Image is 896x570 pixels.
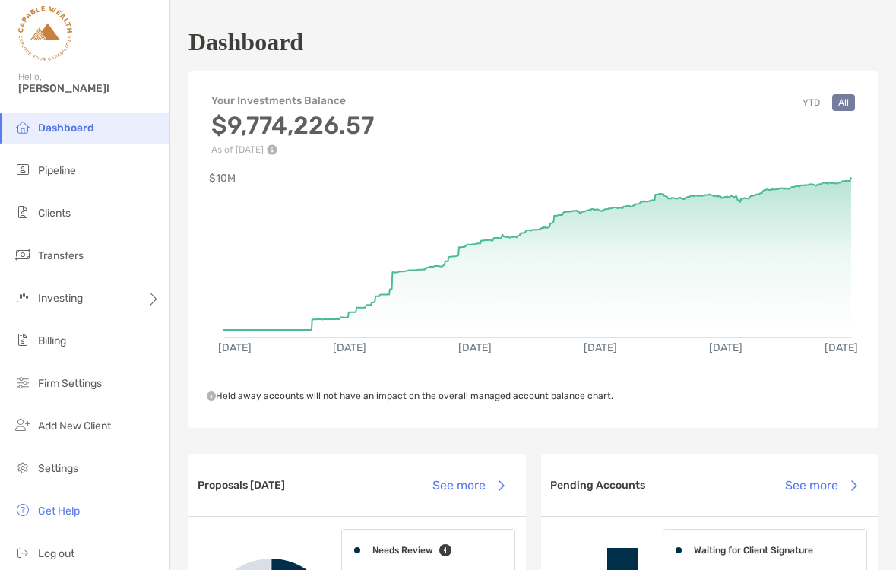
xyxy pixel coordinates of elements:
img: logout icon [14,543,32,562]
img: transfers icon [14,245,32,264]
button: See more [421,469,517,502]
text: [DATE] [825,341,858,354]
text: [DATE] [709,341,742,354]
span: Log out [38,547,74,560]
span: Settings [38,462,78,475]
span: Billing [38,334,66,347]
span: Dashboard [38,122,94,135]
span: Add New Client [38,420,111,432]
img: get-help icon [14,501,32,519]
img: billing icon [14,331,32,349]
span: [PERSON_NAME]! [18,82,160,95]
span: Pipeline [38,164,76,177]
button: See more [773,469,869,502]
span: Firm Settings [38,377,102,390]
img: dashboard icon [14,118,32,136]
img: Performance Info [267,144,277,155]
text: $10M [209,172,236,185]
img: add_new_client icon [14,416,32,434]
span: Investing [38,292,83,305]
text: [DATE] [584,341,617,354]
h3: $9,774,226.57 [211,111,374,140]
img: settings icon [14,458,32,477]
h3: Proposals [DATE] [198,479,285,492]
span: Held away accounts will not have an impact on the overall managed account balance chart. [207,391,613,401]
img: investing icon [14,288,32,306]
h4: Needs Review [372,545,433,556]
h3: Pending Accounts [550,479,645,492]
img: Zoe Logo [18,6,72,61]
img: clients icon [14,203,32,221]
span: Clients [38,207,71,220]
text: [DATE] [458,341,492,354]
span: Get Help [38,505,80,518]
button: All [832,94,855,111]
button: YTD [796,94,826,111]
h4: Your Investments Balance [211,94,374,107]
text: [DATE] [218,341,252,354]
img: firm-settings icon [14,373,32,391]
h4: Waiting for Client Signature [694,545,813,556]
p: As of [DATE] [211,144,374,155]
img: pipeline icon [14,160,32,179]
span: Transfers [38,249,84,262]
text: [DATE] [333,341,366,354]
h1: Dashboard [188,28,303,56]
